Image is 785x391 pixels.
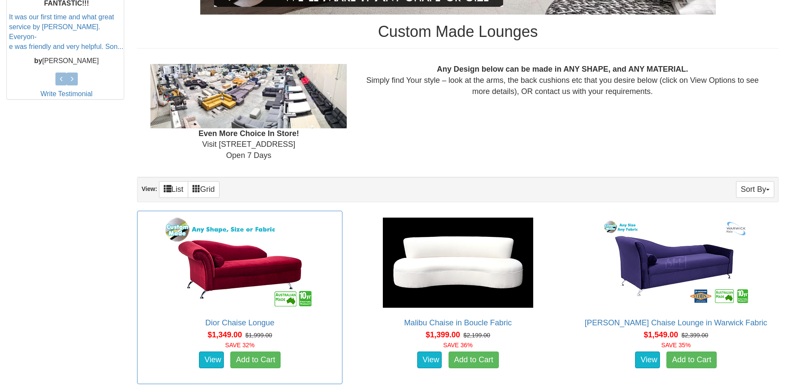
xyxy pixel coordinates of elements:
del: $1,999.00 [245,332,272,339]
a: Add to Cart [230,352,281,369]
a: Add to Cart [666,352,717,369]
span: $1,549.00 [644,330,678,339]
a: Grid [188,181,220,198]
a: Dior Chaise Longue [205,318,275,327]
a: Add to Cart [449,352,499,369]
del: $2,399.00 [681,332,708,339]
a: Malibu Chaise in Boucle Fabric [404,318,512,327]
img: Romeo Chaise Lounge in Warwick Fabric [599,215,753,310]
h1: Custom Made Lounges [137,23,779,40]
button: Sort By [736,181,774,198]
img: Dior Chaise Longue [162,215,317,310]
a: [PERSON_NAME] Chaise Lounge in Warwick Fabric [585,318,767,327]
img: Malibu Chaise in Boucle Fabric [381,215,535,310]
strong: View: [141,185,157,192]
b: by [34,57,43,64]
div: Simply find Your style – look at the arms, the back cushions etc that you desire below (click on ... [353,64,772,97]
p: [PERSON_NAME] [9,56,124,66]
a: List [159,181,188,198]
font: SAVE 35% [661,342,690,349]
del: $2,199.00 [464,332,490,339]
font: SAVE 36% [443,342,473,349]
a: View [199,352,224,369]
a: Write Testimonial [40,90,92,97]
b: Even More Choice In Store! [199,129,299,138]
span: $1,349.00 [208,330,242,339]
b: Any Design below can be made in ANY SHAPE, and ANY MATERIAL. [437,65,688,73]
a: View [635,352,660,369]
font: SAVE 32% [225,342,254,349]
img: Showroom [150,64,347,128]
a: It was our first time and what great service by [PERSON_NAME]. Everyon-e was friendly and very he... [9,14,123,51]
a: View [417,352,442,369]
div: Visit [STREET_ADDRESS] Open 7 Days [144,64,353,161]
span: $1,399.00 [426,330,460,339]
